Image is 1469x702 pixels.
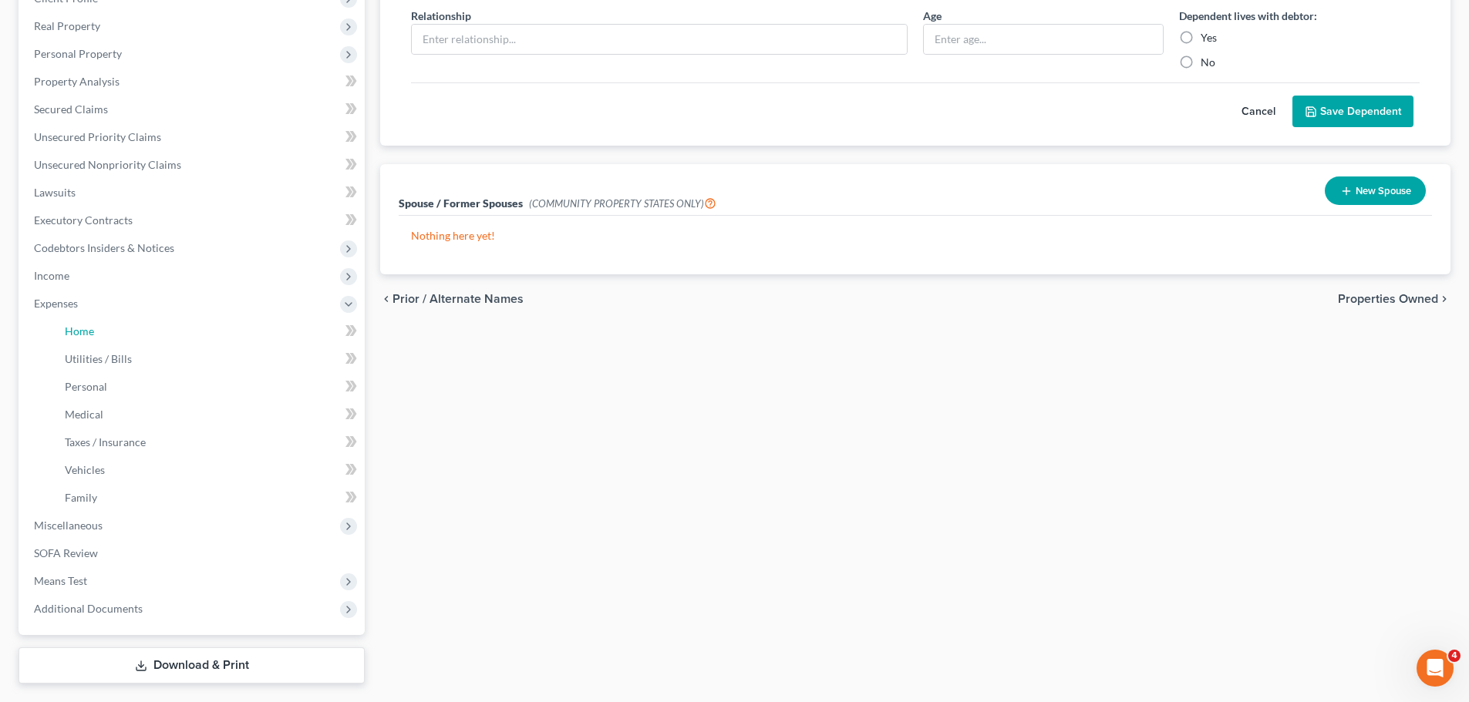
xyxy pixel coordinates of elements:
span: Miscellaneous [34,519,103,532]
input: Enter relationship... [412,25,907,54]
span: Spouse / Former Spouses [399,196,523,210]
a: Family [52,484,365,512]
button: New Spouse [1325,176,1426,205]
span: SOFA Review [34,546,98,559]
span: Taxes / Insurance [65,435,146,448]
p: Nothing here yet! [411,228,1420,244]
span: Real Property [34,19,100,32]
a: Unsecured Nonpriority Claims [22,151,365,179]
span: Medical [65,408,103,421]
i: chevron_left [380,293,393,305]
a: Property Analysis [22,68,365,96]
a: Secured Claims [22,96,365,123]
span: Codebtors Insiders & Notices [34,241,174,254]
span: Relationship [411,9,471,22]
button: Save Dependent [1292,96,1413,128]
span: Utilities / Bills [65,352,132,365]
span: Means Test [34,574,87,587]
span: Unsecured Nonpriority Claims [34,158,181,171]
a: Vehicles [52,456,365,484]
a: Taxes / Insurance [52,428,365,456]
span: (COMMUNITY PROPERTY STATES ONLY) [529,197,716,210]
a: Download & Print [19,647,365,684]
span: Property Analysis [34,75,120,88]
a: Unsecured Priority Claims [22,123,365,151]
span: Vehicles [65,463,105,476]
a: Personal [52,373,365,401]
button: chevron_left Prior / Alternate Names [380,293,524,305]
span: 4 [1448,650,1461,662]
span: Family [65,491,97,504]
input: Enter age... [924,25,1163,54]
span: Income [34,269,69,282]
span: Secured Claims [34,102,108,116]
span: Additional Documents [34,602,143,615]
span: Executory Contracts [34,213,133,227]
span: Unsecured Priority Claims [34,130,161,143]
span: Prior / Alternate Names [393,293,524,305]
label: No [1201,55,1215,70]
span: Personal Property [34,47,122,60]
a: Home [52,317,365,345]
i: chevron_right [1438,293,1450,305]
button: Properties Owned chevron_right [1338,293,1450,305]
a: Lawsuits [22,179,365,207]
label: Dependent lives with debtor: [1179,8,1317,24]
span: Home [65,324,94,338]
span: Lawsuits [34,186,76,199]
button: Cancel [1225,96,1292,127]
a: Executory Contracts [22,207,365,234]
label: Yes [1201,30,1217,45]
a: SOFA Review [22,539,365,567]
span: Expenses [34,297,78,310]
a: Utilities / Bills [52,345,365,373]
span: Personal [65,380,107,393]
iframe: Intercom live chat [1417,650,1454,687]
span: Properties Owned [1338,293,1438,305]
label: Age [923,8,942,24]
a: Medical [52,401,365,428]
